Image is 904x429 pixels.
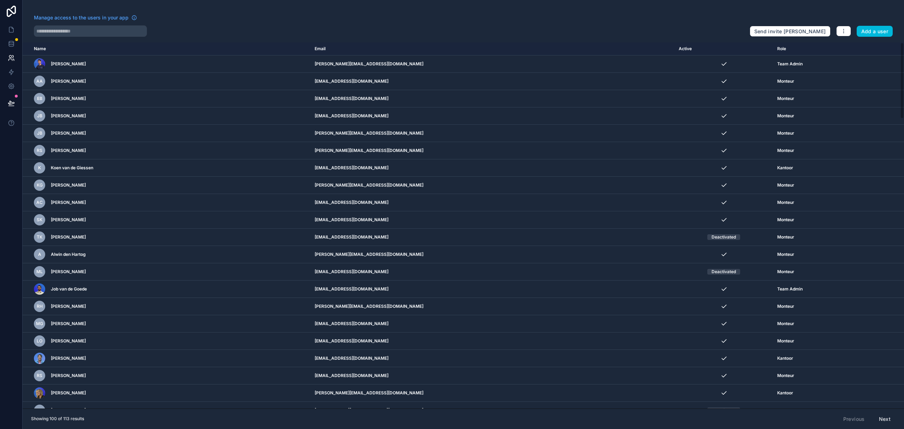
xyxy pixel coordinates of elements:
[51,407,86,413] span: [PERSON_NAME]
[777,165,793,171] span: Kantoor
[31,416,84,422] span: Showing 100 of 113 results
[37,182,43,188] span: KG
[310,42,674,55] th: Email
[777,338,794,344] span: Monteur
[674,42,773,55] th: Active
[777,78,794,84] span: Monteur
[777,252,794,257] span: Monteur
[310,315,674,333] td: [EMAIL_ADDRESS][DOMAIN_NAME]
[37,148,42,153] span: RS
[51,269,86,275] span: [PERSON_NAME]
[712,407,736,413] div: Deactivated
[777,407,794,413] span: Monteur
[310,350,674,367] td: [EMAIL_ADDRESS][DOMAIN_NAME]
[37,304,43,309] span: RH
[36,78,43,84] span: AA
[310,55,674,73] td: [PERSON_NAME][EMAIL_ADDRESS][DOMAIN_NAME]
[777,234,794,240] span: Monteur
[37,338,42,344] span: LO
[51,96,86,101] span: [PERSON_NAME]
[38,252,41,257] span: A
[51,61,86,67] span: [PERSON_NAME]
[777,148,794,153] span: Monteur
[777,321,794,327] span: Monteur
[712,269,736,275] div: Deactivated
[34,14,137,21] a: Manage access to the users in your app
[310,211,674,229] td: [EMAIL_ADDRESS][DOMAIN_NAME]
[34,14,129,21] span: Manage access to the users in your app
[51,165,93,171] span: Koen van de Giessen
[310,107,674,125] td: [EMAIL_ADDRESS][DOMAIN_NAME]
[37,217,42,223] span: SK
[777,373,794,378] span: Monteur
[36,200,43,205] span: AC
[310,229,674,246] td: [EMAIL_ADDRESS][DOMAIN_NAME]
[310,384,674,402] td: [PERSON_NAME][EMAIL_ADDRESS][DOMAIN_NAME]
[51,130,86,136] span: [PERSON_NAME]
[310,125,674,142] td: [PERSON_NAME][EMAIL_ADDRESS][DOMAIN_NAME]
[51,304,86,309] span: [PERSON_NAME]
[310,194,674,211] td: [EMAIL_ADDRESS][DOMAIN_NAME]
[37,96,42,101] span: EB
[310,246,674,263] td: [PERSON_NAME][EMAIL_ADDRESS][DOMAIN_NAME]
[310,90,674,107] td: [EMAIL_ADDRESS][DOMAIN_NAME]
[36,269,43,275] span: ML
[777,304,794,309] span: Monteur
[310,281,674,298] td: [EMAIL_ADDRESS][DOMAIN_NAME]
[38,165,41,171] span: K
[51,321,86,327] span: [PERSON_NAME]
[310,73,674,90] td: [EMAIL_ADDRESS][DOMAIN_NAME]
[777,217,794,223] span: Monteur
[310,298,674,315] td: [PERSON_NAME][EMAIL_ADDRESS][DOMAIN_NAME]
[51,200,86,205] span: [PERSON_NAME]
[51,338,86,344] span: [PERSON_NAME]
[51,148,86,153] span: [PERSON_NAME]
[310,159,674,177] td: [EMAIL_ADDRESS][DOMAIN_NAME]
[37,130,42,136] span: JB
[23,42,904,409] div: scrollable content
[23,42,310,55] th: Name
[777,182,794,188] span: Monteur
[37,234,42,240] span: TK
[51,355,86,361] span: [PERSON_NAME]
[310,142,674,159] td: [PERSON_NAME][EMAIL_ADDRESS][DOMAIN_NAME]
[777,269,794,275] span: Monteur
[310,333,674,350] td: [EMAIL_ADDRESS][DOMAIN_NAME]
[310,263,674,281] td: [EMAIL_ADDRESS][DOMAIN_NAME]
[51,217,86,223] span: [PERSON_NAME]
[857,26,893,37] button: Add a user
[777,286,803,292] span: Team Admin
[51,78,86,84] span: [PERSON_NAME]
[777,355,793,361] span: Kantoor
[310,367,674,384] td: [EMAIL_ADDRESS][DOMAIN_NAME]
[51,390,86,396] span: [PERSON_NAME]
[777,61,803,67] span: Team Admin
[712,234,736,240] div: Deactivated
[51,113,86,119] span: [PERSON_NAME]
[310,177,674,194] td: [PERSON_NAME][EMAIL_ADDRESS][DOMAIN_NAME]
[37,373,42,378] span: RS
[777,130,794,136] span: Monteur
[777,113,794,119] span: Monteur
[777,96,794,101] span: Monteur
[51,234,86,240] span: [PERSON_NAME]
[37,407,42,413] span: TK
[36,321,43,327] span: MG
[773,42,867,55] th: Role
[51,182,86,188] span: [PERSON_NAME]
[777,390,793,396] span: Kantoor
[310,402,674,419] td: [PERSON_NAME][EMAIL_ADDRESS][DOMAIN_NAME]
[51,286,87,292] span: Job van de Goede
[874,413,896,425] button: Next
[51,252,86,257] span: Alwin den Hartog
[777,200,794,205] span: Monteur
[37,113,42,119] span: JB
[51,373,86,378] span: [PERSON_NAME]
[750,26,831,37] button: Send invite [PERSON_NAME]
